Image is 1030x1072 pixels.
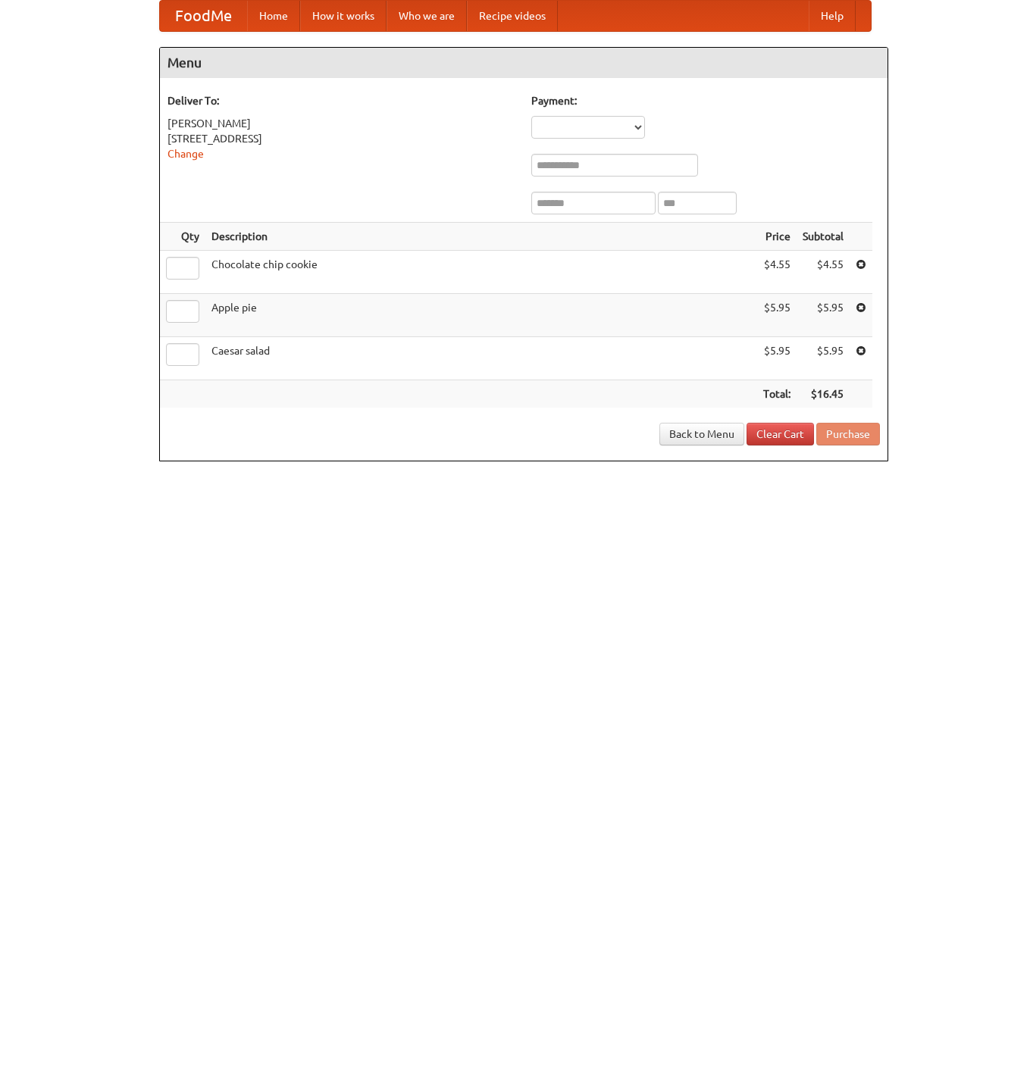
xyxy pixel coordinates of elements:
[797,251,850,294] td: $4.55
[757,251,797,294] td: $4.55
[797,223,850,251] th: Subtotal
[531,93,880,108] h5: Payment:
[247,1,300,31] a: Home
[747,423,814,445] a: Clear Cart
[205,337,757,380] td: Caesar salad
[757,380,797,408] th: Total:
[167,131,516,146] div: [STREET_ADDRESS]
[160,223,205,251] th: Qty
[757,294,797,337] td: $5.95
[167,148,204,160] a: Change
[809,1,856,31] a: Help
[300,1,387,31] a: How it works
[205,251,757,294] td: Chocolate chip cookie
[797,294,850,337] td: $5.95
[167,93,516,108] h5: Deliver To:
[659,423,744,445] a: Back to Menu
[160,48,888,78] h4: Menu
[387,1,467,31] a: Who we are
[797,337,850,380] td: $5.95
[757,337,797,380] td: $5.95
[467,1,558,31] a: Recipe videos
[205,223,757,251] th: Description
[160,1,247,31] a: FoodMe
[205,294,757,337] td: Apple pie
[757,223,797,251] th: Price
[816,423,880,445] button: Purchase
[797,380,850,408] th: $16.45
[167,116,516,131] div: [PERSON_NAME]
